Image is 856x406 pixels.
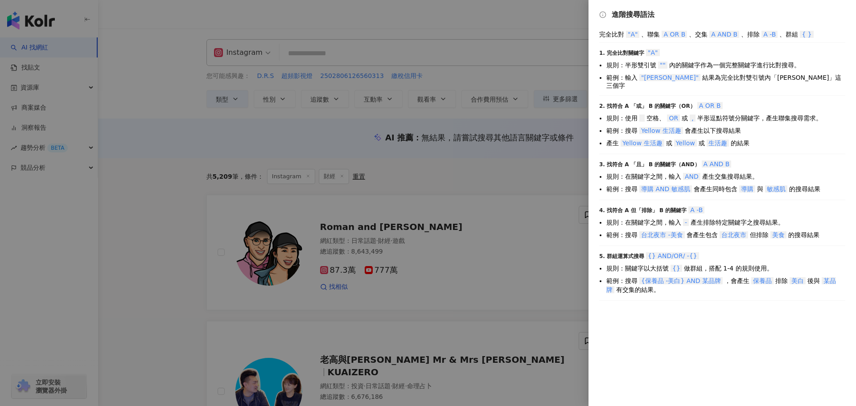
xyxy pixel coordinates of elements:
li: 產生 或 或 的結果 [606,139,845,148]
span: Yellow 生活趣 [621,139,664,147]
span: A -B [688,206,704,213]
span: 台北夜市 -美食 [639,231,685,238]
span: AND [683,173,700,180]
span: , [690,115,695,122]
span: A -B [761,31,778,38]
li: 範例：搜尋 會產生以下搜尋結果 [606,126,845,135]
li: 規則：半形雙引號 內的關鍵字作為一個完整關鍵字進行比對搜尋。 [606,61,845,70]
span: "" [658,62,667,69]
span: 保養品 [751,277,774,284]
span: { } [800,31,813,38]
span: "[PERSON_NAME]" [639,74,700,81]
span: 美白 [790,277,806,284]
span: Yellow 生活趣 [639,127,683,134]
span: {} AND/OR/ -{} [646,252,699,259]
div: 5. 群組運算式搜尋 [599,251,845,260]
li: 規則：在關鍵字之間，輸入 產生排除特定關鍵字之搜尋結果。 [606,218,845,227]
li: 規則：使用 空格、 或 半形逗點符號分關鍵字，產生聯集搜尋需求。 [606,114,845,123]
div: 2. 找符合 A 「或」 B 的關鍵字（OR） [599,101,845,110]
div: 3. 找符合 A 「且」 B 的關鍵字（AND） [599,160,845,168]
span: 敏感肌 [765,185,787,193]
span: Yellow [674,139,697,147]
span: "A" [626,31,639,38]
div: 完全比對 、聯集 、交集 、排除 、群組 [599,30,845,39]
span: 導購 [739,185,755,193]
span: A AND B [709,31,739,38]
span: {} [671,265,682,272]
span: 生活趣 [707,139,729,147]
span: 台北夜市 [720,231,748,238]
li: 範例：搜尋 會產生同時包含 與 的搜尋結果 [606,185,845,193]
span: A AND B [702,160,732,168]
span: {保養品 -美白} AND 某品牌 [639,277,723,284]
span: OR [667,115,680,122]
li: 範例：輸入 結果為完全比對雙引號內「[PERSON_NAME]」這三個字 [606,73,845,89]
span: "A" [646,49,659,56]
div: 4. 找符合 A 但「排除」 B 的關鍵字 [599,205,845,214]
span: 導購 AND 敏感肌 [639,185,692,193]
span: - [683,219,689,226]
span: 美食 [770,231,786,238]
span: A OR B [662,31,687,38]
li: 範例：搜尋 ，會產生 排除 後與 有交集的結果。 [606,276,845,294]
li: 規則：在關鍵字之間，輸入 產生交集搜尋結果。 [606,172,845,181]
li: 範例：搜尋 會產生包含 但排除 的搜尋結果 [606,230,845,239]
li: 規則：關鍵字以大括號 做群組，搭配 1-4 的規則使用。 [606,264,845,273]
span: A OR B [697,102,723,109]
div: 1. 完全比對關鍵字 [599,48,845,57]
div: 進階搜尋語法 [599,11,845,19]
